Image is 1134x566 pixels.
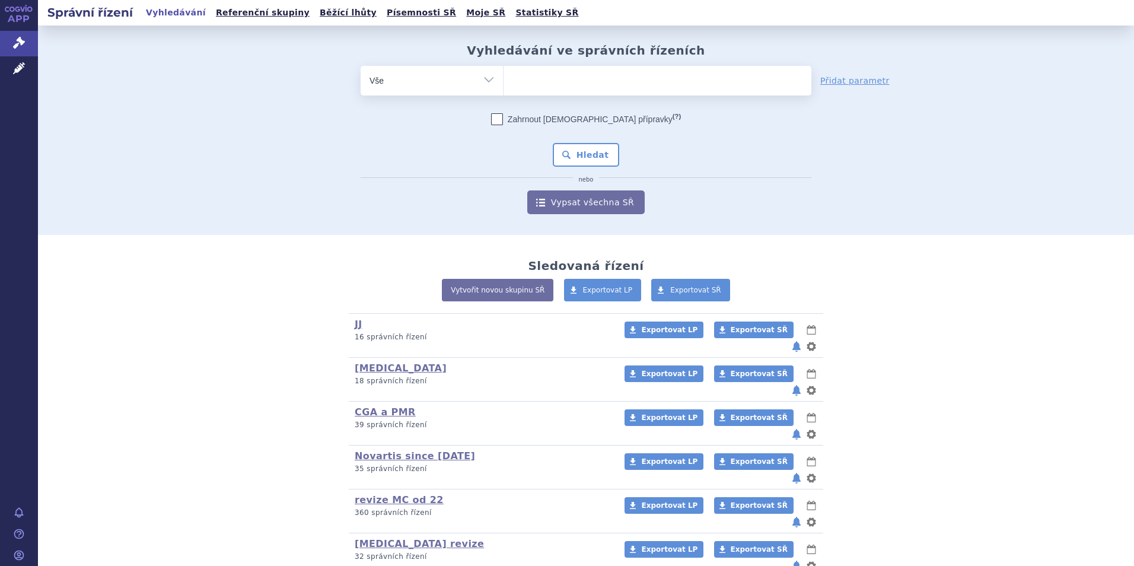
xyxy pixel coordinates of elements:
[641,457,697,466] span: Exportovat LP
[355,420,609,430] p: 39 správních řízení
[731,545,788,554] span: Exportovat SŘ
[805,383,817,398] button: nastavení
[625,497,703,514] a: Exportovat LP
[791,471,802,485] button: notifikace
[641,414,697,422] span: Exportovat LP
[805,454,817,469] button: lhůty
[820,75,890,87] a: Přidat parametr
[625,365,703,382] a: Exportovat LP
[355,538,484,549] a: [MEDICAL_DATA] revize
[641,545,697,554] span: Exportovat LP
[641,370,697,378] span: Exportovat LP
[670,286,721,294] span: Exportovat SŘ
[467,43,705,58] h2: Vyhledávání ve správních řízeních
[355,332,609,342] p: 16 správních řízení
[731,414,788,422] span: Exportovat SŘ
[355,376,609,386] p: 18 správních řízení
[512,5,582,21] a: Statistiky SŘ
[355,406,416,418] a: CGA a PMR
[625,541,703,558] a: Exportovat LP
[641,501,697,510] span: Exportovat LP
[791,427,802,441] button: notifikace
[573,176,600,183] i: nebo
[805,498,817,513] button: lhůty
[805,323,817,337] button: lhůty
[528,259,644,273] h2: Sledovaná řízení
[625,322,703,338] a: Exportovat LP
[564,279,642,301] a: Exportovat LP
[583,286,633,294] span: Exportovat LP
[714,365,794,382] a: Exportovat SŘ
[805,515,817,529] button: nastavení
[731,457,788,466] span: Exportovat SŘ
[805,427,817,441] button: nastavení
[714,541,794,558] a: Exportovat SŘ
[316,5,380,21] a: Běžící lhůty
[355,508,609,518] p: 360 správních řízení
[527,190,645,214] a: Vypsat všechna SŘ
[791,383,802,398] button: notifikace
[805,367,817,381] button: lhůty
[791,515,802,529] button: notifikace
[805,339,817,354] button: nastavení
[212,5,313,21] a: Referenční skupiny
[731,326,788,334] span: Exportovat SŘ
[805,471,817,485] button: nastavení
[463,5,509,21] a: Moje SŘ
[625,409,703,426] a: Exportovat LP
[38,4,142,21] h2: Správní řízení
[714,409,794,426] a: Exportovat SŘ
[355,450,475,462] a: Novartis since [DATE]
[355,494,444,505] a: revize MC od 22
[491,113,681,125] label: Zahrnout [DEMOGRAPHIC_DATA] přípravky
[442,279,553,301] a: Vytvořit novou skupinu SŘ
[355,552,609,562] p: 32 správních řízení
[641,326,697,334] span: Exportovat LP
[553,143,620,167] button: Hledat
[383,5,460,21] a: Písemnosti SŘ
[355,319,362,330] a: JJ
[805,542,817,557] button: lhůty
[355,464,609,474] p: 35 správních řízení
[714,453,794,470] a: Exportovat SŘ
[714,497,794,514] a: Exportovat SŘ
[714,322,794,338] a: Exportovat SŘ
[673,113,681,120] abbr: (?)
[625,453,703,470] a: Exportovat LP
[355,363,447,374] a: [MEDICAL_DATA]
[142,5,209,21] a: Vyhledávání
[805,411,817,425] button: lhůty
[731,501,788,510] span: Exportovat SŘ
[731,370,788,378] span: Exportovat SŘ
[791,339,802,354] button: notifikace
[651,279,730,301] a: Exportovat SŘ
